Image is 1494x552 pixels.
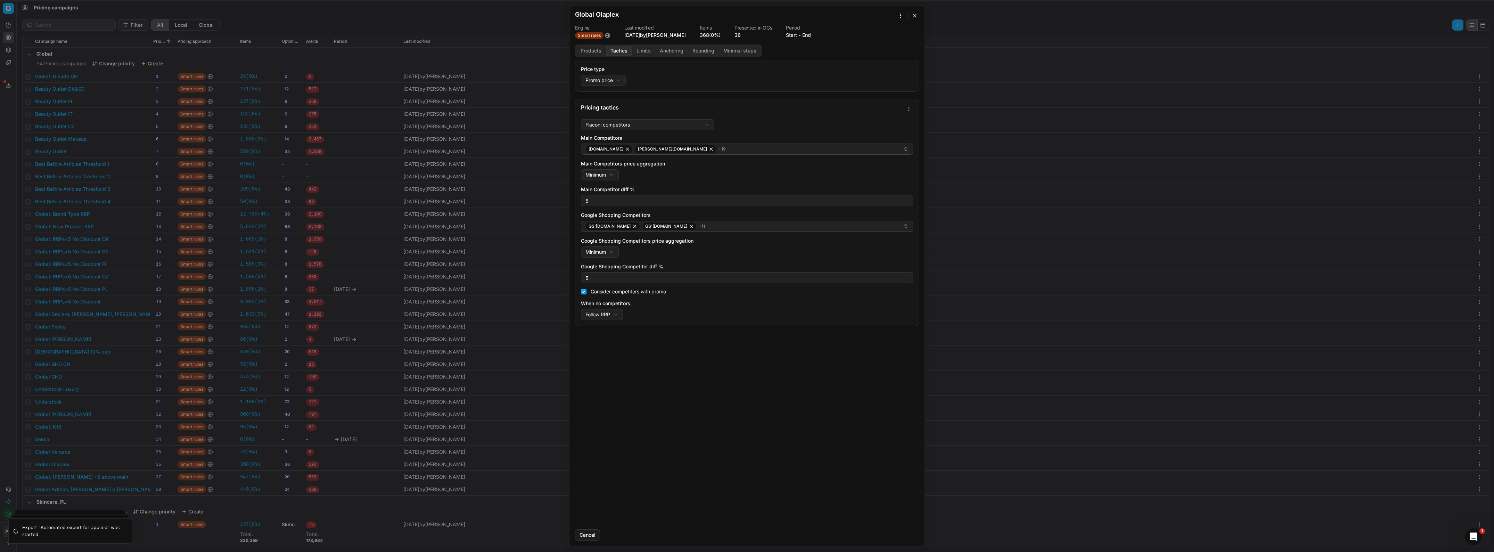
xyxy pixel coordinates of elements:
dt: Engine [575,25,610,30]
button: Rounding [688,46,719,56]
div: Pricing tactics [581,105,903,110]
label: Main Competitors price aggregation [581,160,913,167]
button: Anchoring [655,46,688,56]
label: Google Shopping Competitors price aggregation [581,237,913,244]
a: 368(0%) [700,32,721,39]
span: [DOMAIN_NAME] [589,146,623,152]
span: 1 [1479,528,1485,534]
button: Minimal steps [719,46,761,56]
button: Products [576,46,606,56]
button: GS:[DOMAIN_NAME]GS:[DOMAIN_NAME]+11 [581,221,913,232]
iframe: Intercom live chat [1465,528,1482,545]
label: Price type [581,66,913,73]
span: GS:[DOMAIN_NAME] [589,224,631,229]
button: Start [786,32,797,39]
dt: Presented in OGs [734,25,772,30]
span: GS:[DOMAIN_NAME] [645,224,687,229]
button: 36 [734,32,741,39]
button: Tactics [606,46,632,56]
label: Consider competitors with promo [591,289,666,294]
dt: Last modified [624,25,686,30]
label: Main Competitors [581,135,913,141]
dt: Period [786,25,811,30]
button: Limits [632,46,655,56]
label: Google Shopping Competitors [581,212,913,219]
dt: Items [700,25,721,30]
span: - [798,32,801,39]
button: Cancel [575,529,600,541]
span: [DATE] by [PERSON_NAME] [624,32,686,38]
span: Smart rules [575,32,604,39]
label: Google Shopping Competitor diff % [581,263,913,270]
label: When no competitors, [581,300,913,307]
span: + 19 [719,146,725,152]
label: Main Competitor diff % [581,186,913,193]
button: End [802,32,811,39]
button: [DOMAIN_NAME][PERSON_NAME][DOMAIN_NAME]+19 [581,144,913,155]
span: [PERSON_NAME][DOMAIN_NAME] [638,146,707,152]
span: + 11 [699,224,705,229]
div: Flaconi competitors [585,121,630,128]
h2: Global Olaplex [575,11,619,18]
